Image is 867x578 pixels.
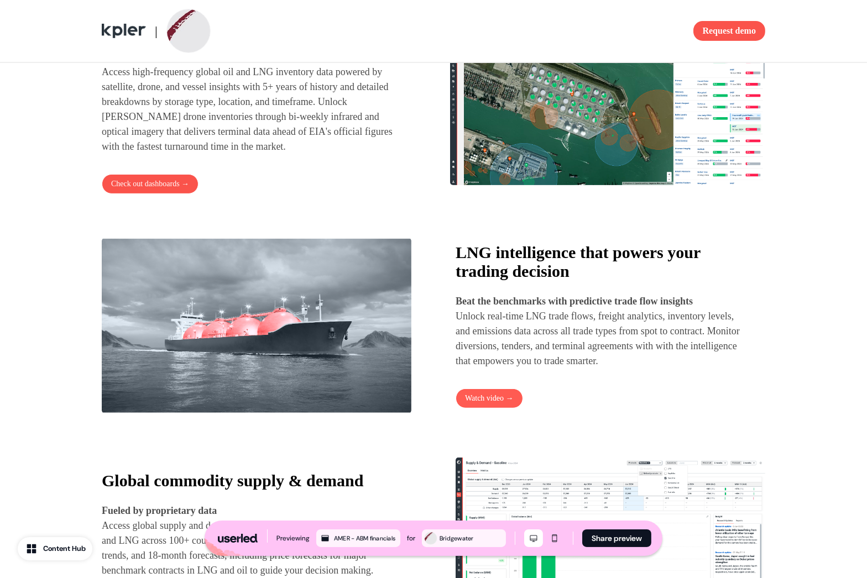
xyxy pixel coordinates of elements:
[456,296,693,307] strong: Beat the benchmarks with predictive trade flow insights
[155,24,158,38] span: |
[102,505,217,516] strong: Fueled by proprietary data
[102,471,363,490] strong: Global commodity supply & demand
[456,294,745,369] p: Unlock real-time LNG trade flows, freight analytics, inventory levels, and emissions data across ...
[693,21,765,41] button: Request demo
[43,543,86,554] div: Content Hub
[102,50,397,154] p: Access high-frequency global oil and LNG inventory data powered by satellite, drone, and vessel i...
[456,388,523,408] button: Watch video →
[582,529,651,547] button: Share preview
[18,537,92,560] button: Content Hub
[456,243,701,280] strong: LNG intelligence that powers your trading decision
[334,533,398,543] div: AMER - ABM financials
[102,174,199,194] button: Check out dashboards →
[102,503,391,578] p: Access global supply and demand data for crude oil, refined products, and LNG across 100+ countri...
[524,529,543,547] button: Desktop mode
[407,533,415,544] div: for
[276,533,310,544] div: Previewing
[440,533,504,543] div: Bridgewater
[545,529,564,547] button: Mobile mode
